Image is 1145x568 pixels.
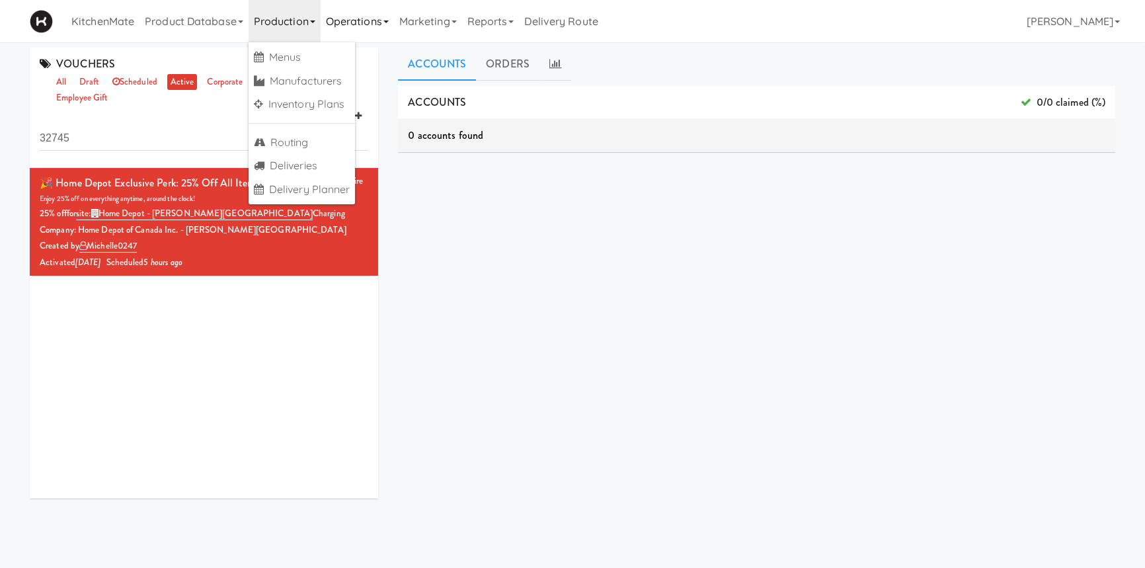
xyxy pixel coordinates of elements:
[249,178,356,202] a: Delivery Planner
[30,168,378,276] li: Expire🎉 Home Depot Exclusive Perk: 25% off all items!Enjoy 25% off on everything anytime, around ...
[398,119,1115,152] div: 0 accounts found
[249,46,356,69] a: Menus
[398,48,476,81] a: Accounts
[79,239,137,253] a: michelle0247
[40,173,263,193] div: 🎉 Home Depot Exclusive Perk: 25% off all items!
[249,93,356,116] a: Inventory Plans
[53,90,111,106] a: employee gift
[143,256,182,268] i: 5 hours ago
[40,206,368,238] div: 25% off
[476,48,539,81] a: ORDERS
[204,74,246,91] a: corporate
[75,256,101,268] i: [DATE]
[76,74,102,91] a: draft
[167,74,198,91] a: active
[40,207,346,236] span: Charging Company: Home Depot of Canada Inc. - [PERSON_NAME][GEOGRAPHIC_DATA]
[30,10,53,33] img: Micromart
[106,256,183,268] span: Scheduled
[249,69,356,93] a: Manufacturers
[1020,93,1105,112] span: 0/0 claimed (%)
[76,207,313,220] a: site:Home Depot - [PERSON_NAME][GEOGRAPHIC_DATA]
[40,256,101,268] span: Activated
[40,126,368,151] input: Search vouchers
[408,95,466,110] span: ACCOUNTS
[109,74,161,91] a: scheduled
[249,131,356,155] a: Routing
[53,74,69,91] a: all
[67,207,313,220] span: for
[40,239,137,253] span: Created by
[40,192,368,206] div: Enjoy 25% off on everything anytime, around the clock!
[40,56,115,71] span: VOUCHERS
[249,154,356,178] a: Deliveries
